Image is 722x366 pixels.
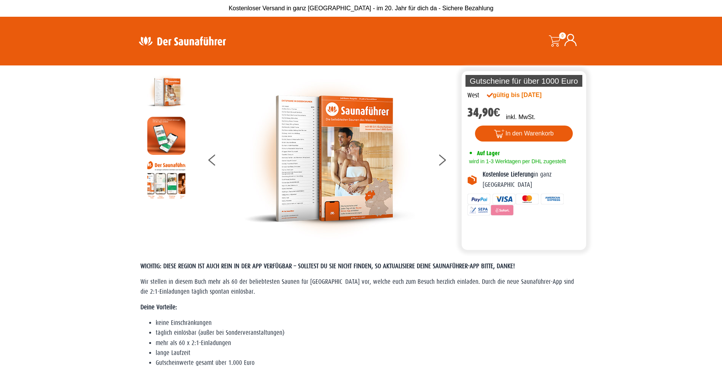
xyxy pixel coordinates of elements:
span: wird in 1-3 Werktagen per DHL zugestellt [467,158,566,164]
span: Kostenloser Versand in ganz [GEOGRAPHIC_DATA] - im 20. Jahr für dich da - Sichere Bezahlung [229,5,494,11]
bdi: 34,90 [467,105,500,119]
div: West [467,91,479,100]
span: € [494,105,500,119]
p: inkl. MwSt. [506,113,535,122]
span: 0 [559,32,566,39]
img: MOCKUP-iPhone_regional [147,117,185,155]
li: lange Laufzeit [156,348,582,358]
li: mehr als 60 x 2:1-Einladungen [156,338,582,348]
span: WICHTIG: DIESE REGION IST AUCH REIN IN DER APP VERFÜGBAR – SOLLTEST DU SIE NICHT FINDEN, SO AKTUA... [140,263,515,270]
img: der-saunafuehrer-2025-west [244,73,415,244]
span: Auf Lager [477,150,500,157]
strong: Deine Vorteile: [140,304,177,311]
img: der-saunafuehrer-2025-west [147,73,185,111]
li: keine Einschränkungen [156,318,582,328]
li: täglich einlösbar (außer bei Sonderveranstaltungen) [156,328,582,338]
p: in ganz [GEOGRAPHIC_DATA] [483,170,581,190]
b: Kostenlose Lieferung [483,171,534,178]
span: Wir stellen in diesem Buch mehr als 60 der beliebtesten Saunen für [GEOGRAPHIC_DATA] vor, welche ... [140,278,574,295]
img: Anleitung7tn [147,161,185,199]
div: gültig bis [DATE] [487,91,558,100]
button: In den Warenkorb [475,126,573,142]
p: Gutscheine für über 1000 Euro [465,75,583,87]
